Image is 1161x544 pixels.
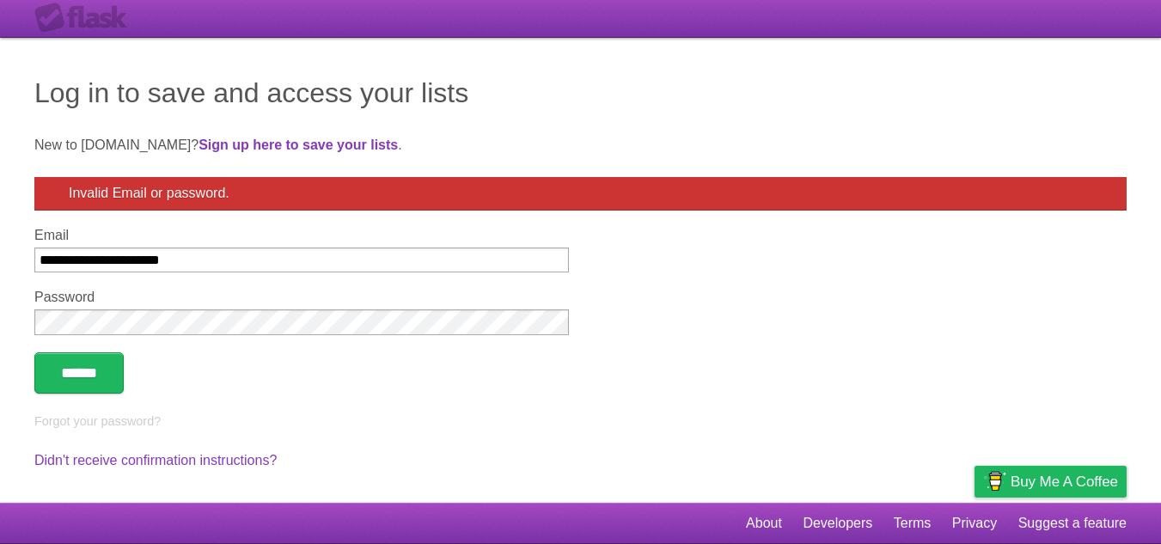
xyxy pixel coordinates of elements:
p: New to [DOMAIN_NAME]? . [34,135,1127,156]
div: Flask [34,3,137,34]
label: Email [34,228,569,243]
span: Buy me a coffee [1011,467,1118,497]
a: Sign up here to save your lists [199,138,398,152]
a: Forgot your password? [34,414,161,428]
a: Developers [803,507,872,540]
div: Invalid Email or password. [34,177,1127,211]
a: Suggest a feature [1018,507,1127,540]
a: Terms [894,507,932,540]
a: Privacy [952,507,997,540]
a: Buy me a coffee [975,466,1127,498]
a: About [746,507,782,540]
label: Password [34,290,569,305]
h1: Log in to save and access your lists [34,72,1127,113]
img: Buy me a coffee [983,467,1006,496]
a: Didn't receive confirmation instructions? [34,453,277,468]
